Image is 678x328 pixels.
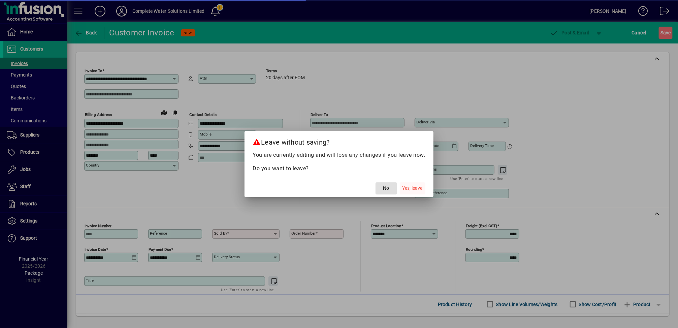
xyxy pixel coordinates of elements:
[400,182,425,195] button: Yes, leave
[376,182,397,195] button: No
[253,165,425,173] p: Do you want to leave?
[253,151,425,159] p: You are currently editing and will lose any changes if you leave now.
[245,131,433,151] h2: Leave without saving?
[383,185,389,192] span: No
[402,185,423,192] span: Yes, leave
